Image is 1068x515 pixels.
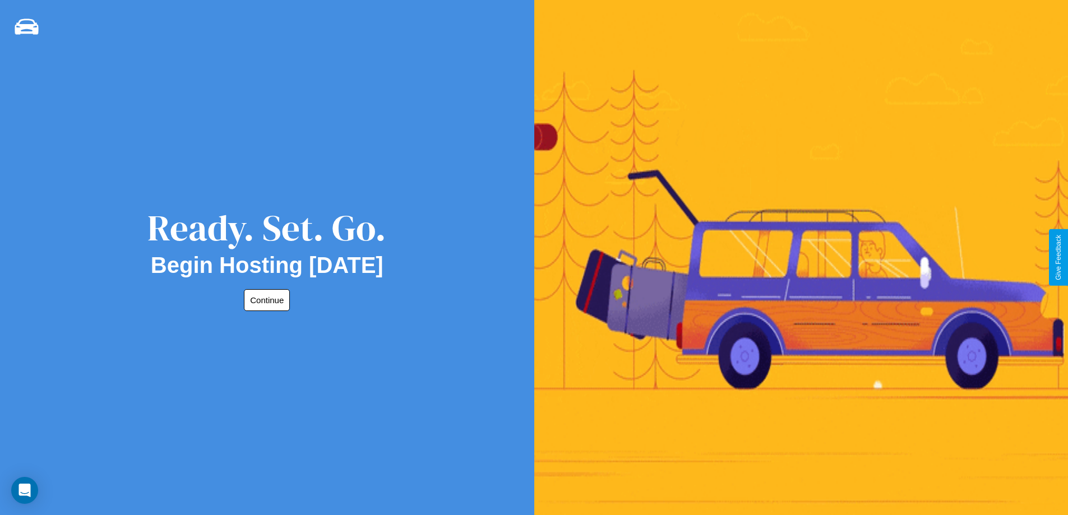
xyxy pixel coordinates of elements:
[244,289,290,311] button: Continue
[1055,235,1062,280] div: Give Feedback
[151,253,383,278] h2: Begin Hosting [DATE]
[147,203,386,253] div: Ready. Set. Go.
[11,477,38,504] div: Open Intercom Messenger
